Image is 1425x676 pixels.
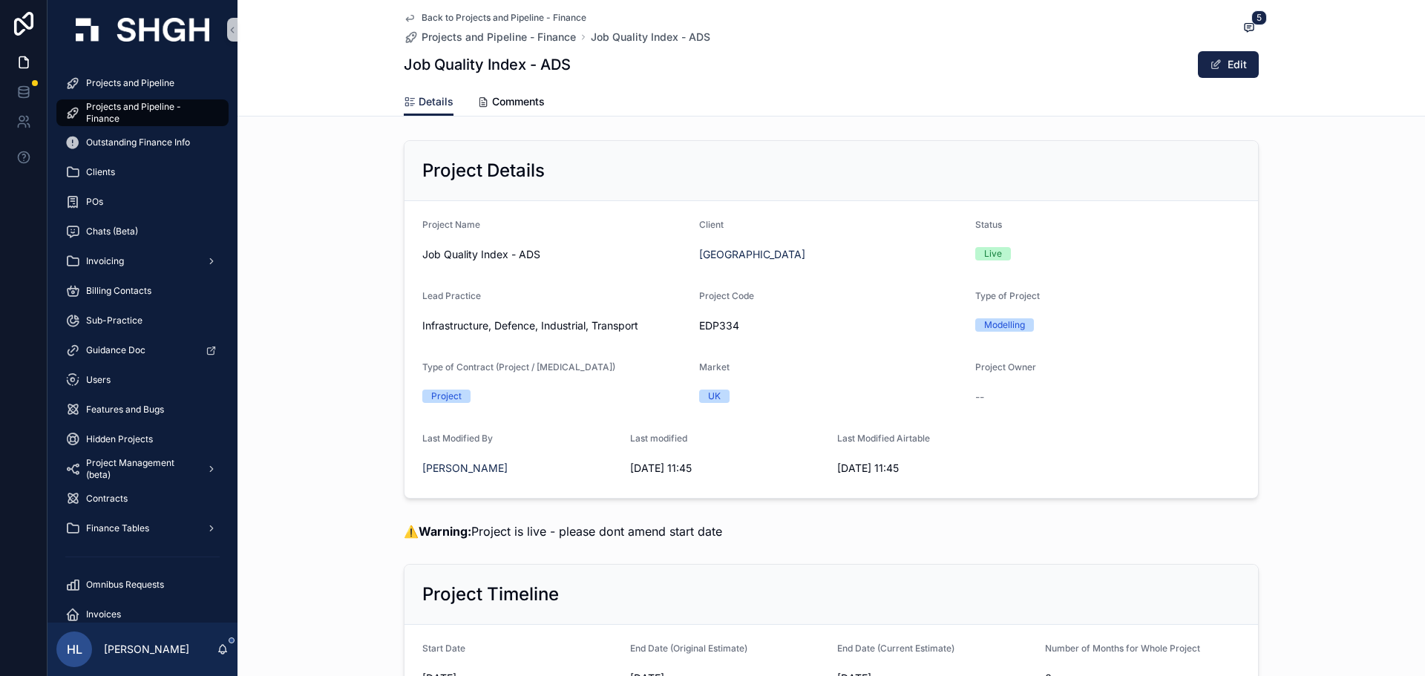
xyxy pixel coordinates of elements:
[86,457,194,481] span: Project Management (beta)
[699,247,805,262] a: [GEOGRAPHIC_DATA]
[86,493,128,505] span: Contracts
[86,101,214,125] span: Projects and Pipeline - Finance
[56,129,229,156] a: Outstanding Finance Info
[422,643,465,654] span: Start Date
[86,137,190,148] span: Outstanding Finance Info
[708,390,721,403] div: UK
[984,318,1025,332] div: Modelling
[477,88,545,118] a: Comments
[86,196,103,208] span: POs
[630,433,687,444] span: Last modified
[56,456,229,482] a: Project Management (beta)
[56,307,229,334] a: Sub-Practice
[56,426,229,453] a: Hidden Projects
[422,461,508,476] a: [PERSON_NAME]
[56,337,229,364] a: Guidance Doc
[422,159,545,183] h2: Project Details
[86,374,111,386] span: Users
[404,54,571,75] h1: Job Quality Index - ADS
[422,583,559,606] h2: Project Timeline
[422,30,576,45] span: Projects and Pipeline - Finance
[67,640,82,658] span: HL
[975,390,984,404] span: --
[56,601,229,628] a: Invoices
[492,94,545,109] span: Comments
[419,524,471,539] strong: Warning:
[699,361,730,373] span: Market
[86,433,153,445] span: Hidden Projects
[837,433,930,444] span: Last Modified Airtable
[975,290,1040,301] span: Type of Project
[1198,51,1259,78] button: Edit
[86,404,164,416] span: Features and Bugs
[404,88,453,117] a: Details
[591,30,710,45] a: Job Quality Index - ADS
[86,579,164,591] span: Omnibus Requests
[56,396,229,423] a: Features and Bugs
[104,642,189,657] p: [PERSON_NAME]
[422,433,493,444] span: Last Modified By
[975,219,1002,230] span: Status
[431,390,462,403] div: Project
[56,248,229,275] a: Invoicing
[699,318,964,333] span: EDP334
[404,12,586,24] a: Back to Projects and Pipeline - Finance
[86,315,142,326] span: Sub-Practice
[422,219,480,230] span: Project Name
[1045,643,1200,654] span: Number of Months for Whole Project
[984,247,1002,260] div: Live
[56,515,229,542] a: Finance Tables
[86,166,115,178] span: Clients
[404,30,576,45] a: Projects and Pipeline - Finance
[419,94,453,109] span: Details
[86,608,121,620] span: Invoices
[56,188,229,215] a: POs
[699,290,754,301] span: Project Code
[86,285,151,297] span: Billing Contacts
[56,367,229,393] a: Users
[422,361,615,373] span: Type of Contract (Project / [MEDICAL_DATA])
[404,524,722,539] span: ⚠️ Project is live - please dont amend start date
[422,290,481,301] span: Lead Practice
[56,485,229,512] a: Contracts
[86,255,124,267] span: Invoicing
[1251,10,1267,25] span: 5
[630,643,747,654] span: End Date (Original Estimate)
[975,361,1036,373] span: Project Owner
[837,461,1032,476] span: [DATE] 11:45
[56,278,229,304] a: Billing Contacts
[86,226,138,237] span: Chats (Beta)
[422,247,687,262] span: Job Quality Index - ADS
[630,461,826,476] span: [DATE] 11:45
[47,59,237,623] div: scrollable content
[837,643,954,654] span: End Date (Current Estimate)
[56,571,229,598] a: Omnibus Requests
[86,77,174,89] span: Projects and Pipeline
[56,159,229,186] a: Clients
[56,70,229,96] a: Projects and Pipeline
[1239,19,1259,38] button: 5
[56,218,229,245] a: Chats (Beta)
[76,18,209,42] img: App logo
[422,318,638,333] span: Infrastructure, Defence, Industrial, Transport
[86,522,149,534] span: Finance Tables
[422,12,586,24] span: Back to Projects and Pipeline - Finance
[699,219,724,230] span: Client
[56,99,229,126] a: Projects and Pipeline - Finance
[86,344,145,356] span: Guidance Doc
